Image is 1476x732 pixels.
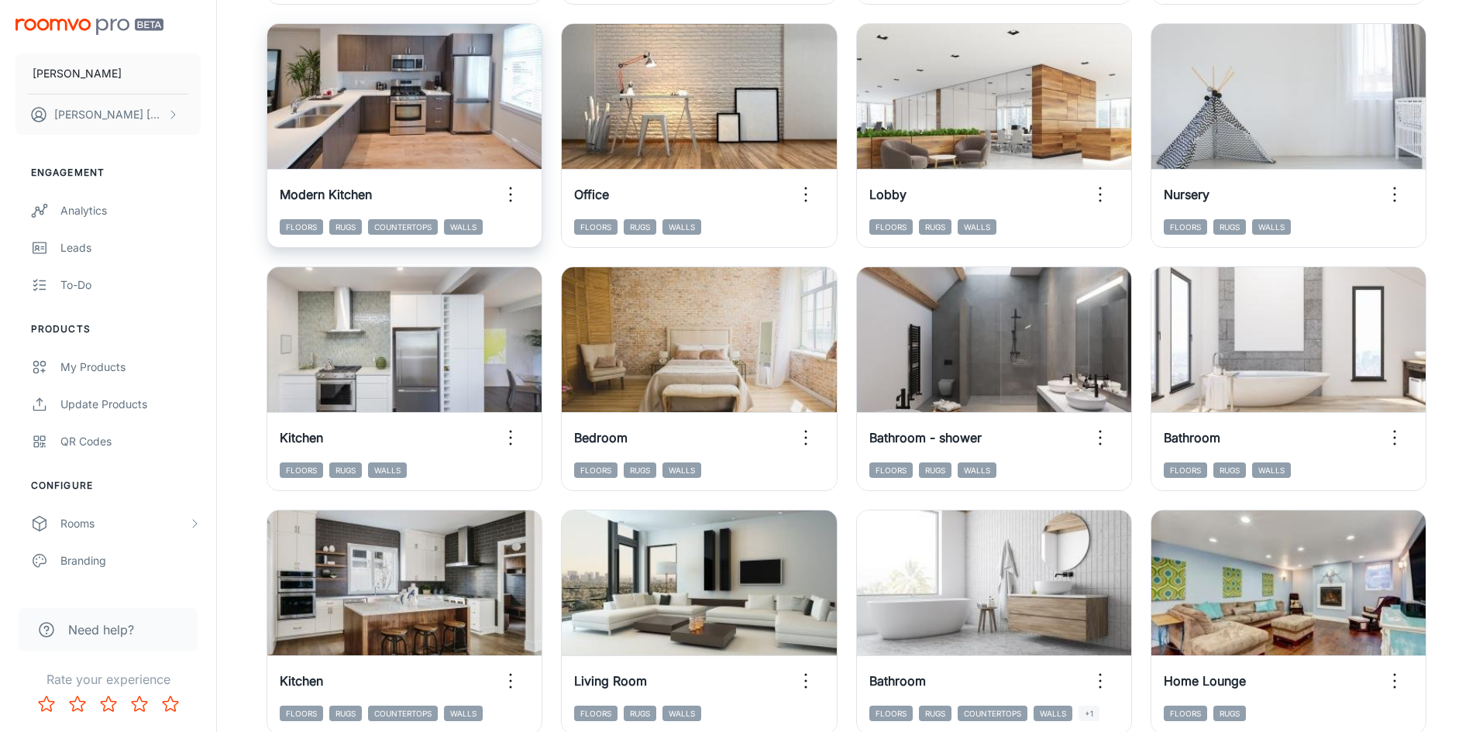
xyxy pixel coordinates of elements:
[574,219,618,235] span: Floors
[62,689,93,720] button: Rate 2 star
[15,53,201,94] button: [PERSON_NAME]
[1079,706,1099,721] span: +1
[368,462,407,478] span: Walls
[15,19,163,35] img: Roomvo PRO Beta
[12,670,204,689] p: Rate your experience
[1164,428,1220,447] h6: Bathroom
[1164,706,1207,721] span: Floors
[280,219,323,235] span: Floors
[574,185,609,204] h6: Office
[869,672,926,690] h6: Bathroom
[958,219,996,235] span: Walls
[280,706,323,721] span: Floors
[93,689,124,720] button: Rate 3 star
[60,515,188,532] div: Rooms
[574,462,618,478] span: Floors
[60,589,201,607] div: Texts
[1034,706,1072,721] span: Walls
[869,706,913,721] span: Floors
[1164,219,1207,235] span: Floors
[155,689,186,720] button: Rate 5 star
[60,552,201,569] div: Branding
[624,706,656,721] span: Rugs
[329,706,362,721] span: Rugs
[919,219,951,235] span: Rugs
[1164,462,1207,478] span: Floors
[958,706,1027,721] span: Countertops
[869,428,982,447] h6: Bathroom - shower
[60,202,201,219] div: Analytics
[624,219,656,235] span: Rugs
[368,219,438,235] span: Countertops
[368,706,438,721] span: Countertops
[869,219,913,235] span: Floors
[662,462,701,478] span: Walls
[280,428,323,447] h6: Kitchen
[574,428,628,447] h6: Bedroom
[280,672,323,690] h6: Kitchen
[1213,706,1246,721] span: Rugs
[60,239,201,256] div: Leads
[919,462,951,478] span: Rugs
[662,706,701,721] span: Walls
[1164,185,1209,204] h6: Nursery
[869,185,907,204] h6: Lobby
[33,65,122,82] p: [PERSON_NAME]
[280,185,372,204] h6: Modern Kitchen
[60,433,201,450] div: QR Codes
[444,219,483,235] span: Walls
[68,620,134,639] span: Need help?
[15,95,201,135] button: [PERSON_NAME] [PERSON_NAME]
[1213,219,1246,235] span: Rugs
[31,689,62,720] button: Rate 1 star
[574,706,618,721] span: Floors
[60,277,201,294] div: To-do
[444,706,483,721] span: Walls
[958,462,996,478] span: Walls
[329,462,362,478] span: Rugs
[60,359,201,376] div: My Products
[624,462,656,478] span: Rugs
[54,106,163,123] p: [PERSON_NAME] [PERSON_NAME]
[1164,672,1246,690] h6: Home Lounge
[124,689,155,720] button: Rate 4 star
[280,462,323,478] span: Floors
[1252,462,1291,478] span: Walls
[1213,462,1246,478] span: Rugs
[1252,219,1291,235] span: Walls
[662,219,701,235] span: Walls
[919,706,951,721] span: Rugs
[574,672,647,690] h6: Living Room
[60,396,201,413] div: Update Products
[329,219,362,235] span: Rugs
[869,462,913,478] span: Floors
